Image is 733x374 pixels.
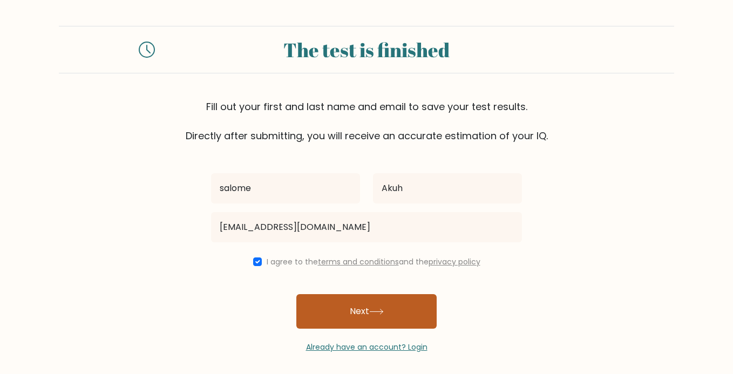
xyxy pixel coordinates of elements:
[59,99,674,143] div: Fill out your first and last name and email to save your test results. Directly after submitting,...
[211,173,360,203] input: First name
[373,173,522,203] input: Last name
[211,212,522,242] input: Email
[168,35,565,64] div: The test is finished
[267,256,480,267] label: I agree to the and the
[306,342,427,352] a: Already have an account? Login
[296,294,437,329] button: Next
[429,256,480,267] a: privacy policy
[318,256,399,267] a: terms and conditions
